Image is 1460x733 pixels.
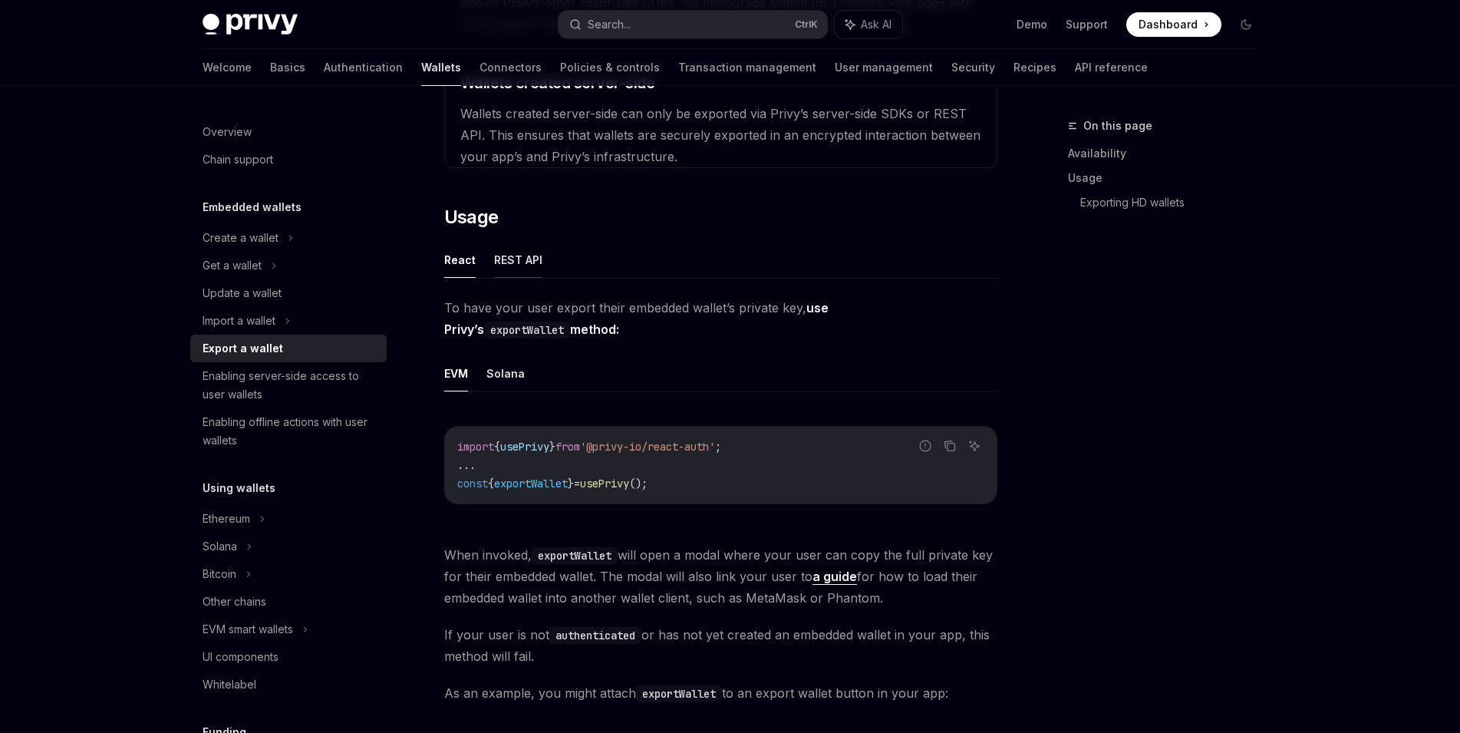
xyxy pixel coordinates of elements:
[588,15,631,34] div: Search...
[444,682,997,704] span: As an example, you might attach to an export wallet button in your app:
[715,440,721,454] span: ;
[1013,49,1056,86] a: Recipes
[190,643,387,671] a: UI components
[568,477,574,490] span: }
[203,537,237,556] div: Solana
[835,49,933,86] a: User management
[460,106,980,164] span: Wallets created server-side can only be exported via Privy’s server-side SDKs or REST API. This e...
[203,229,278,247] div: Create a wallet
[190,335,387,362] a: Export a wallet
[457,477,488,490] span: const
[1075,49,1148,86] a: API reference
[636,685,722,702] code: exportWallet
[555,440,580,454] span: from
[190,362,387,408] a: Enabling server-side access to user wallets
[203,49,252,86] a: Welcome
[203,256,262,275] div: Get a wallet
[270,49,305,86] a: Basics
[203,284,282,302] div: Update a wallet
[559,11,827,38] button: Search...CtrlK
[560,49,660,86] a: Policies & controls
[861,17,891,32] span: Ask AI
[1139,17,1198,32] span: Dashboard
[549,627,641,644] code: authenticated
[532,547,618,564] code: exportWallet
[480,49,542,86] a: Connectors
[444,355,468,391] button: EVM
[203,620,293,639] div: EVM smart wallets
[549,440,555,454] span: }
[1068,141,1270,166] a: Availability
[190,588,387,616] a: Other chains
[203,593,266,611] div: Other chains
[203,150,273,169] div: Chain support
[1017,17,1047,32] a: Demo
[203,14,298,35] img: dark logo
[203,565,236,583] div: Bitcoin
[494,477,568,490] span: exportWallet
[457,440,494,454] span: import
[964,436,984,456] button: Ask AI
[812,569,857,585] a: a guide
[444,242,476,278] button: React
[444,544,997,609] span: When invoked, will open a modal where your user can copy the full private key for their embedded ...
[488,477,494,490] span: {
[190,118,387,146] a: Overview
[1068,166,1270,190] a: Usage
[190,279,387,307] a: Update a wallet
[203,648,278,666] div: UI components
[580,477,629,490] span: usePrivy
[203,510,250,528] div: Ethereum
[629,477,648,490] span: ();
[1234,12,1258,37] button: Toggle dark mode
[580,440,715,454] span: '@privy-io/react-auth'
[494,242,542,278] button: REST API
[190,671,387,698] a: Whitelabel
[203,479,275,497] h5: Using wallets
[1083,117,1152,135] span: On this page
[457,458,476,472] span: ...
[1066,17,1108,32] a: Support
[444,624,997,667] span: If your user is not or has not yet created an embedded wallet in your app, this method will fail.
[500,440,549,454] span: usePrivy
[190,146,387,173] a: Chain support
[951,49,995,86] a: Security
[190,408,387,454] a: Enabling offline actions with user wallets
[203,312,275,330] div: Import a wallet
[795,18,818,31] span: Ctrl K
[835,11,902,38] button: Ask AI
[1126,12,1221,37] a: Dashboard
[203,123,252,141] div: Overview
[444,297,997,340] span: To have your user export their embedded wallet’s private key,
[324,49,403,86] a: Authentication
[940,436,960,456] button: Copy the contents from the code block
[484,322,570,338] code: exportWallet
[203,675,256,694] div: Whitelabel
[915,436,935,456] button: Report incorrect code
[444,300,829,337] strong: use Privy’s method:
[678,49,816,86] a: Transaction management
[203,413,377,450] div: Enabling offline actions with user wallets
[486,355,525,391] button: Solana
[203,367,377,404] div: Enabling server-side access to user wallets
[203,339,283,358] div: Export a wallet
[574,477,580,490] span: =
[1080,190,1270,215] a: Exporting HD wallets
[494,440,500,454] span: {
[444,205,499,229] span: Usage
[203,198,302,216] h5: Embedded wallets
[421,49,461,86] a: Wallets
